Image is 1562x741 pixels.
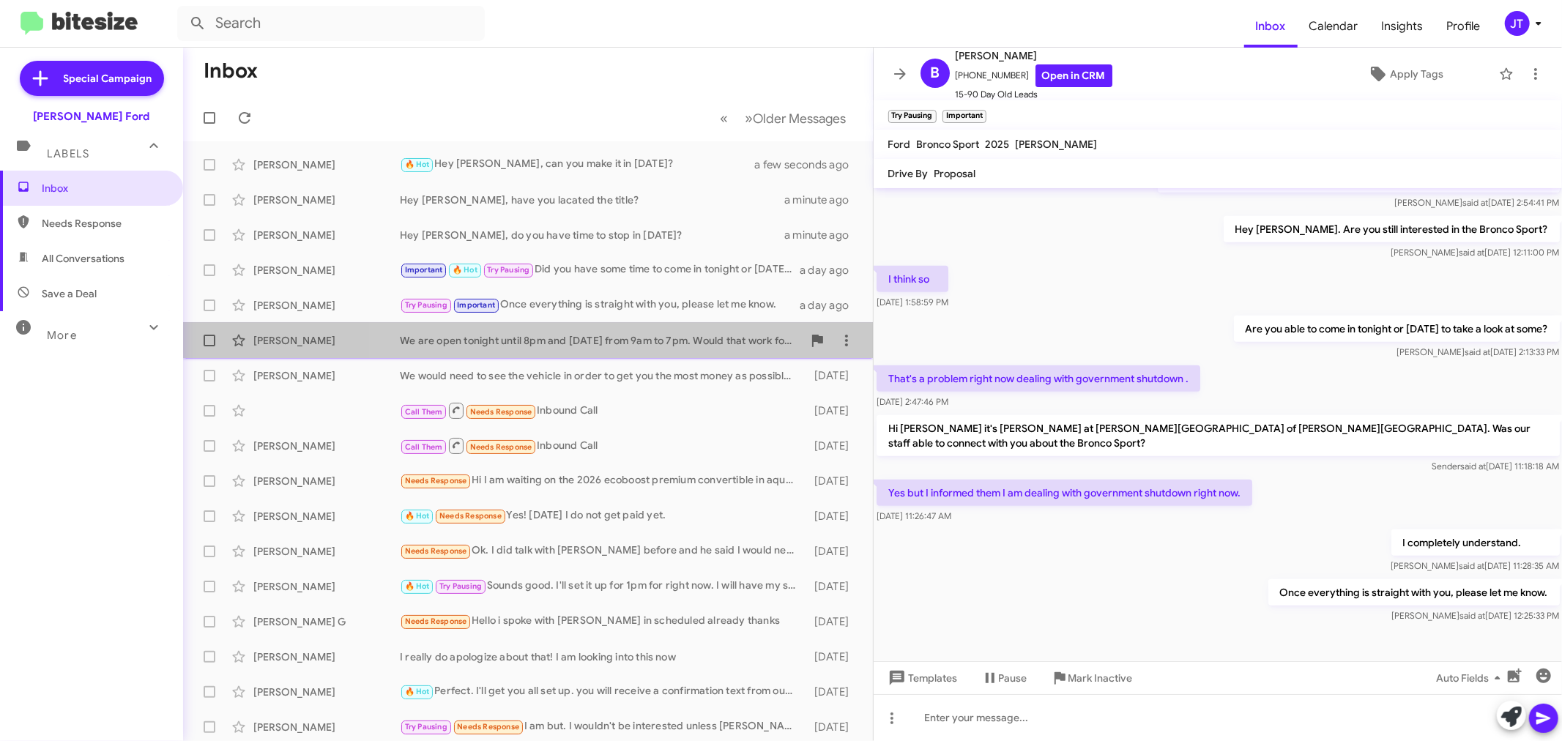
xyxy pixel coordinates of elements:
div: Hey [PERSON_NAME], do you have time to stop in [DATE]? [400,228,784,242]
span: [DATE] 2:47:46 PM [877,396,948,407]
div: [PERSON_NAME] [253,685,400,699]
button: Next [737,103,855,133]
nav: Page navigation example [713,103,855,133]
span: Call Them [405,407,443,417]
div: [PERSON_NAME] [253,263,400,278]
div: [PERSON_NAME] [253,544,400,559]
div: Yes! [DATE] I do not get paid yet. [400,507,803,524]
button: Previous [712,103,737,133]
div: Hey [PERSON_NAME], have you lacated the title? [400,193,784,207]
button: Mark Inactive [1039,665,1145,691]
h1: Inbox [204,59,258,83]
div: [PERSON_NAME] [253,228,400,242]
div: [DATE] [803,509,861,524]
a: Calendar [1298,5,1370,48]
button: JT [1492,11,1546,36]
div: [DATE] [803,474,861,488]
span: 2025 [986,138,1010,151]
span: Pause [999,665,1027,691]
span: Try Pausing [405,722,447,731]
span: Ford [888,138,911,151]
div: Hi I am waiting on the 2026 ecoboost premium convertible in aquamarine. I just texted [PERSON_NAME] [400,472,803,489]
span: 🔥 Hot [453,265,477,275]
div: [DATE] [803,614,861,629]
span: Save a Deal [42,286,97,301]
p: I think so [877,266,948,292]
div: Perfect. I'll get you all set up. you will receive a confirmation text from our scheduling team s... [400,683,803,700]
span: « [721,109,729,127]
div: [PERSON_NAME] [253,193,400,207]
button: Pause [970,665,1039,691]
small: Important [942,110,986,123]
div: [PERSON_NAME] [253,509,400,524]
div: [PERSON_NAME] [253,439,400,453]
a: Profile [1435,5,1492,48]
div: [PERSON_NAME] [253,157,400,172]
span: Auto Fields [1436,665,1506,691]
a: Special Campaign [20,61,164,96]
div: [PERSON_NAME] [253,368,400,383]
span: B [930,62,940,85]
div: a minute ago [784,193,861,207]
span: Special Campaign [64,71,152,86]
span: Bronco Sport [917,138,980,151]
div: Hello i spoke with [PERSON_NAME] in scheduled already thanks [400,613,803,630]
span: said at [1462,197,1488,208]
div: a day ago [800,298,861,313]
span: [PERSON_NAME] [DATE] 12:25:33 PM [1391,610,1559,621]
div: Sounds good. I'll set it up for 1pm for right now. I will have my scheduling team send you a conf... [400,578,803,595]
span: Proposal [934,167,976,180]
div: [DATE] [803,439,861,453]
span: Needs Response [42,216,166,231]
div: [PERSON_NAME] [253,298,400,313]
span: [PERSON_NAME] [DATE] 11:28:35 AM [1391,560,1559,571]
small: Try Pausing [888,110,937,123]
div: Did you have some time to come in tonight or [DATE]? We close at 8pm tonight and open from 9am to... [400,261,800,278]
button: Apply Tags [1318,61,1492,87]
span: [PERSON_NAME] [DATE] 2:54:41 PM [1394,197,1559,208]
span: Drive By [888,167,929,180]
span: [PERSON_NAME] [DATE] 12:11:00 PM [1391,247,1559,258]
div: a few seconds ago [773,157,861,172]
div: a minute ago [784,228,861,242]
a: Insights [1370,5,1435,48]
span: [DATE] 1:58:59 PM [877,297,948,308]
span: All Conversations [42,251,124,266]
a: Inbox [1244,5,1298,48]
div: [DATE] [803,685,861,699]
span: Mark Inactive [1068,665,1133,691]
span: Sender [DATE] 11:18:18 AM [1432,461,1559,472]
span: Older Messages [754,111,847,127]
span: Needs Response [405,617,467,626]
div: [DATE] [803,579,861,594]
div: Hey [PERSON_NAME], can you make it in [DATE]? [400,156,773,173]
div: We are open tonight until 8pm and [DATE] from 9am to 7pm. Would that work for you? [400,333,803,348]
span: 🔥 Hot [405,581,430,591]
span: Needs Response [439,511,502,521]
span: Labels [47,147,89,160]
div: [PERSON_NAME] G [253,614,400,629]
span: Needs Response [470,407,532,417]
span: Needs Response [405,546,467,556]
div: [PERSON_NAME] [253,474,400,488]
p: That's a problem right now dealing with government shutdown . [877,365,1200,392]
span: More [47,329,77,342]
span: Templates [885,665,958,691]
span: Needs Response [405,476,467,485]
span: Needs Response [457,722,519,731]
div: I am but. I wouldn't be interested unless [PERSON_NAME] puts the rebate back on. It was 9500. I c... [400,718,803,735]
p: I completely understand. [1391,529,1559,556]
div: [DATE] [803,403,861,418]
span: 🔥 Hot [405,687,430,696]
span: Try Pausing [487,265,529,275]
span: Try Pausing [405,300,447,310]
span: Important [457,300,495,310]
span: [PERSON_NAME] [956,47,1112,64]
div: Ok. I did talk with [PERSON_NAME] before and he said I would need to put down 5k which I don't ha... [400,543,803,559]
div: [PERSON_NAME] [253,579,400,594]
span: Call Them [405,442,443,452]
div: [PERSON_NAME] [253,649,400,664]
